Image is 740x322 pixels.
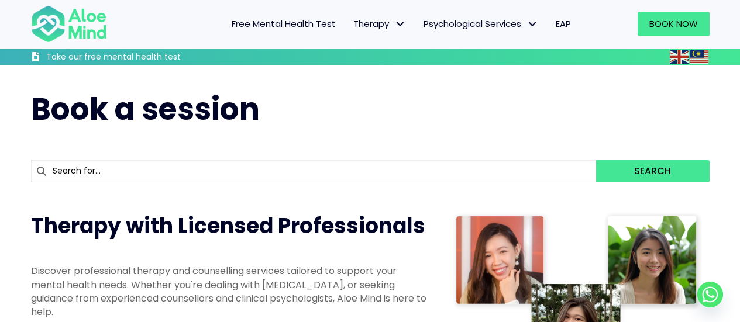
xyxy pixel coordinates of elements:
img: en [670,50,689,64]
span: EAP [556,18,571,30]
a: TherapyTherapy: submenu [345,12,415,36]
a: English [670,50,690,63]
a: Psychological ServicesPsychological Services: submenu [415,12,547,36]
span: Free Mental Health Test [232,18,336,30]
a: EAP [547,12,580,36]
button: Search [596,160,709,182]
img: ms [690,50,708,64]
span: Therapy: submenu [392,16,409,33]
span: Psychological Services: submenu [524,16,541,33]
span: Book Now [649,18,698,30]
p: Discover professional therapy and counselling services tailored to support your mental health nee... [31,264,429,318]
a: Take our free mental health test [31,51,243,65]
nav: Menu [122,12,580,36]
a: Malay [690,50,710,63]
h3: Take our free mental health test [46,51,243,63]
span: Psychological Services [424,18,538,30]
a: Whatsapp [697,282,723,307]
img: Aloe mind Logo [31,5,107,43]
span: Therapy [353,18,406,30]
a: Book Now [638,12,710,36]
a: Free Mental Health Test [223,12,345,36]
span: Therapy with Licensed Professionals [31,211,425,241]
span: Book a session [31,88,260,130]
input: Search for... [31,160,597,182]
